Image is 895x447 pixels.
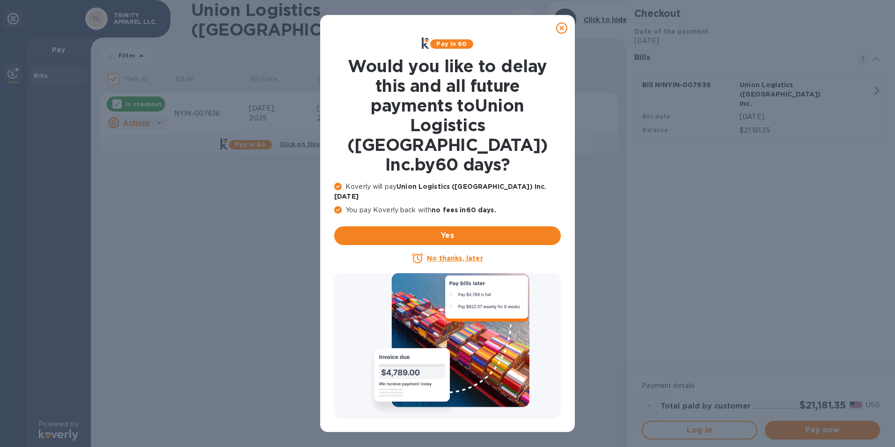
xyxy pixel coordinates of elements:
[342,230,553,241] span: Yes
[334,182,561,201] p: Koverly will pay
[427,254,483,262] u: No thanks, later
[334,226,561,245] button: Yes
[432,206,496,214] b: no fees in 60 days .
[436,40,467,47] b: Pay in 60
[334,183,546,200] b: Union Logistics ([GEOGRAPHIC_DATA]) Inc. [DATE]
[334,56,561,174] h1: Would you like to delay this and all future payments to Union Logistics ([GEOGRAPHIC_DATA]) Inc. ...
[334,205,561,215] p: You pay Koverly back with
